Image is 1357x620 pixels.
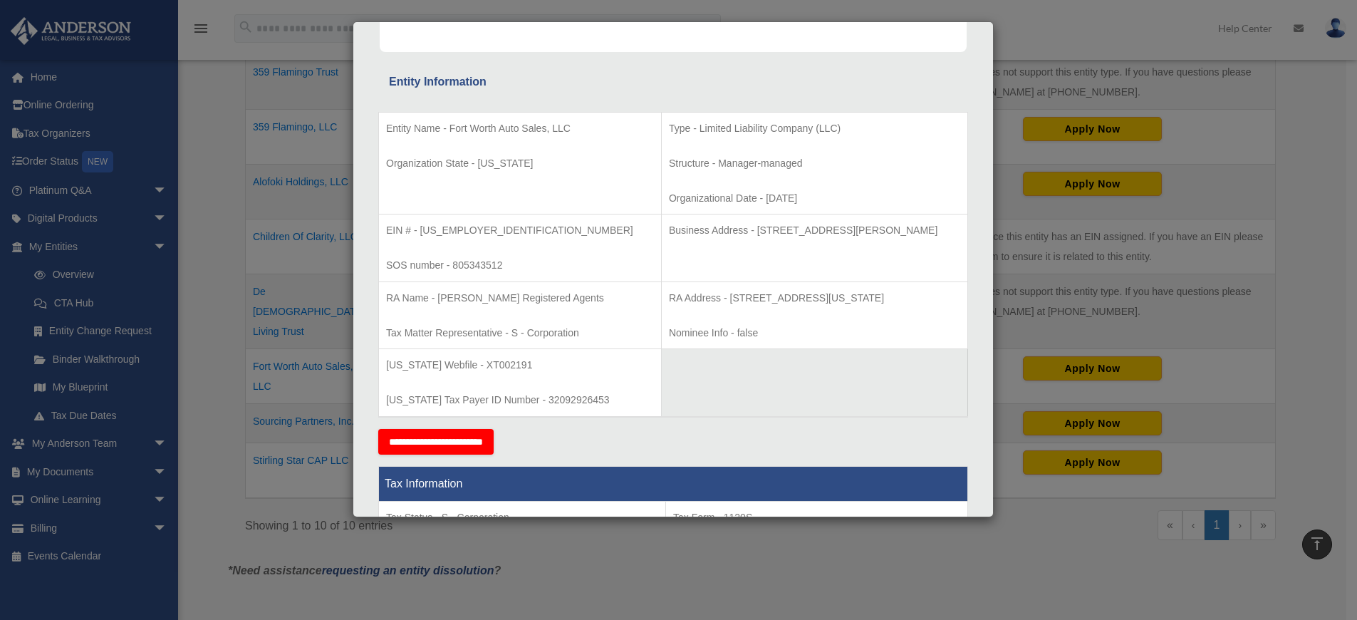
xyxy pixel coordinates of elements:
p: Tax Form - 1120S [673,509,960,527]
p: Organizational Date - [DATE] [669,190,960,207]
p: Entity Name - Fort Worth Auto Sales, LLC [386,120,654,138]
td: Tax Period Type - Calendar Year [379,501,666,606]
p: Organization State - [US_STATE] [386,155,654,172]
p: [US_STATE] Webfile - XT002191 [386,356,654,374]
p: RA Address - [STREET_ADDRESS][US_STATE] [669,289,960,307]
p: SOS number - 805343512 [386,257,654,274]
p: [US_STATE] Tax Payer ID Number - 32092926453 [386,391,654,409]
p: EIN # - [US_EMPLOYER_IDENTIFICATION_NUMBER] [386,222,654,239]
p: Business Address - [STREET_ADDRESS][PERSON_NAME] [669,222,960,239]
p: Type - Limited Liability Company (LLC) [669,120,960,138]
div: Entity Information [389,72,957,92]
p: Tax Matter Representative - S - Corporation [386,324,654,342]
p: Nominee Info - false [669,324,960,342]
p: RA Name - [PERSON_NAME] Registered Agents [386,289,654,307]
th: Tax Information [379,466,968,501]
p: Tax Status - S - Corporation [386,509,658,527]
p: Structure - Manager-managed [669,155,960,172]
